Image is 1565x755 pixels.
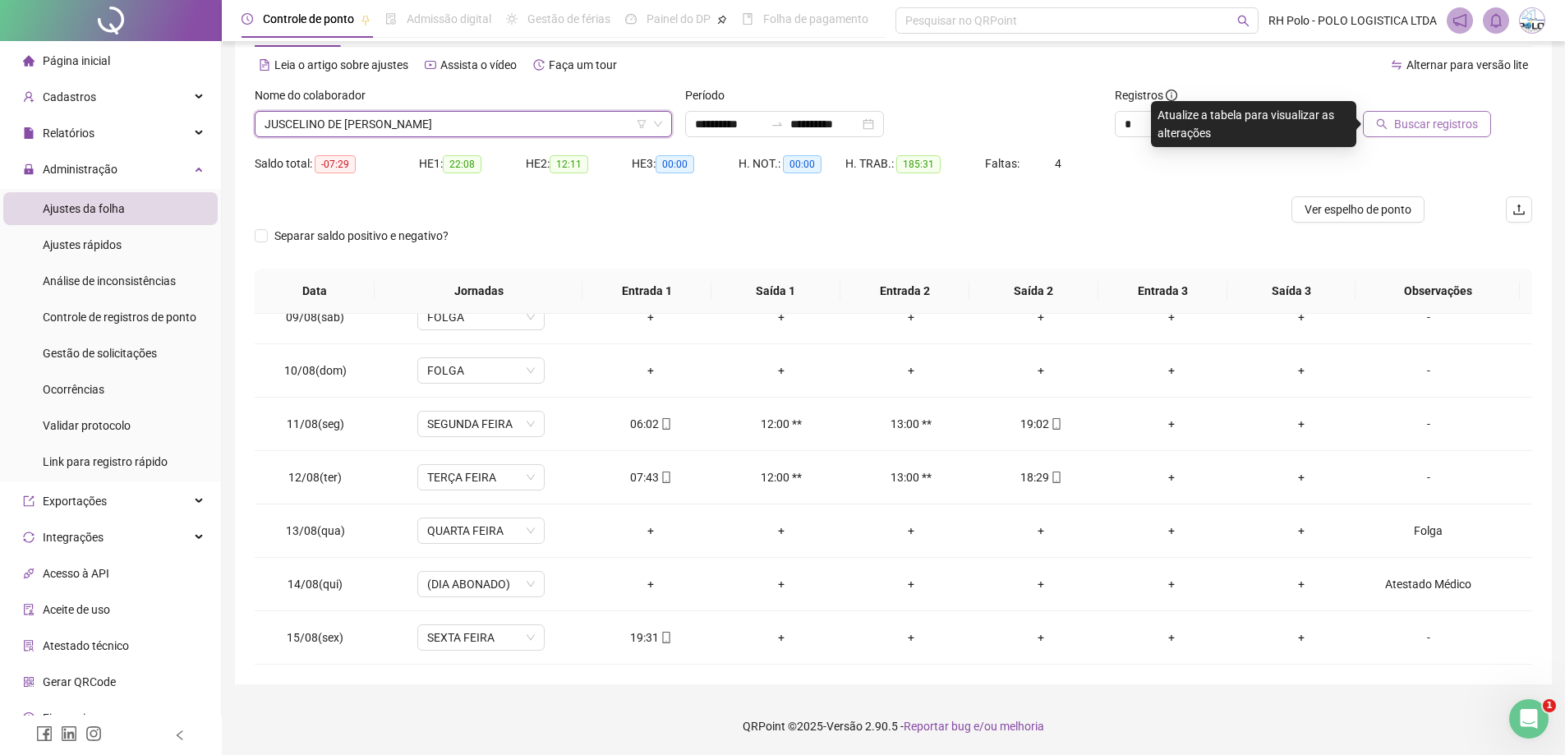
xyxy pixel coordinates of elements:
[1268,12,1437,30] span: RH Polo - POLO LOGISTICA LTDA
[659,418,672,430] span: mobile
[1291,196,1425,223] button: Ver espelho de ponto
[859,628,963,647] div: +
[43,127,94,140] span: Relatórios
[286,311,344,324] span: 09/08(sáb)
[1406,58,1528,71] span: Alternar para versão lite
[427,465,535,490] span: TERÇA FEIRA
[427,305,535,329] span: FOLGA
[1380,522,1477,540] div: Folga
[1250,628,1353,647] div: +
[599,308,702,326] div: +
[989,575,1093,593] div: +
[1356,269,1520,314] th: Observações
[1250,308,1353,326] div: +
[653,119,663,129] span: down
[43,419,131,432] span: Validar protocolo
[1120,308,1223,326] div: +
[43,567,109,580] span: Acesso à API
[985,157,1022,170] span: Faltas:
[43,639,129,652] span: Atestado técnico
[1166,90,1177,101] span: info-circle
[632,154,739,173] div: HE 3:
[361,15,371,25] span: pushpin
[287,417,344,430] span: 11/08(seg)
[23,532,35,543] span: sync
[550,155,588,173] span: 12:11
[61,725,77,742] span: linkedin
[1380,628,1477,647] div: -
[783,155,822,173] span: 00:00
[375,269,582,314] th: Jornadas
[599,468,702,486] div: 07:43
[1391,59,1402,71] span: swap
[1120,522,1223,540] div: +
[1120,575,1223,593] div: +
[427,572,535,596] span: (DIA ABONADO)
[1120,628,1223,647] div: +
[427,625,535,650] span: SEXTA FEIRA
[1151,101,1356,147] div: Atualize a tabela para visualizar as alterações
[729,361,832,380] div: +
[1543,699,1556,712] span: 1
[443,155,481,173] span: 22:08
[23,163,35,175] span: lock
[1376,118,1388,130] span: search
[659,632,672,643] span: mobile
[717,15,727,25] span: pushpin
[43,238,122,251] span: Ajustes rápidos
[43,202,125,215] span: Ajustes da folha
[43,531,104,544] span: Integrações
[1380,361,1477,380] div: -
[23,676,35,688] span: qrcode
[647,12,711,25] span: Painel do DP
[43,347,157,360] span: Gestão de solicitações
[685,86,735,104] label: Período
[23,712,35,724] span: dollar
[43,311,196,324] span: Controle de registros de ponto
[43,711,96,725] span: Financeiro
[549,58,617,71] span: Faça um tour
[859,522,963,540] div: +
[1250,575,1353,593] div: +
[659,472,672,483] span: mobile
[859,575,963,593] div: +
[763,12,868,25] span: Folha de pagamento
[1250,522,1353,540] div: +
[288,578,343,591] span: 14/08(qui)
[1115,86,1177,104] span: Registros
[637,119,647,129] span: filter
[599,361,702,380] div: +
[440,58,517,71] span: Assista o vídeo
[43,274,176,288] span: Análise de inconsistências
[1098,269,1227,314] th: Entrada 3
[771,117,784,131] span: to
[43,383,104,396] span: Ocorrências
[43,54,110,67] span: Página inicial
[222,697,1565,755] footer: QRPoint © 2025 - 2.90.5 -
[729,308,832,326] div: +
[286,524,345,537] span: 13/08(qua)
[729,522,832,540] div: +
[840,269,969,314] th: Entrada 2
[771,117,784,131] span: swap-right
[1250,361,1353,380] div: +
[287,631,343,644] span: 15/08(sex)
[739,154,845,173] div: H. NOT.:
[533,59,545,71] span: history
[1227,269,1356,314] th: Saída 3
[1452,13,1467,28] span: notification
[826,720,863,733] span: Versão
[1250,415,1353,433] div: +
[582,269,711,314] th: Entrada 1
[1380,308,1477,326] div: -
[85,725,102,742] span: instagram
[43,603,110,616] span: Aceite de uso
[1394,115,1478,133] span: Buscar registros
[729,628,832,647] div: +
[1380,415,1477,433] div: -
[599,628,702,647] div: 19:31
[625,13,637,25] span: dashboard
[1250,468,1353,486] div: +
[43,675,116,688] span: Gerar QRCode
[274,58,408,71] span: Leia o artigo sobre ajustes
